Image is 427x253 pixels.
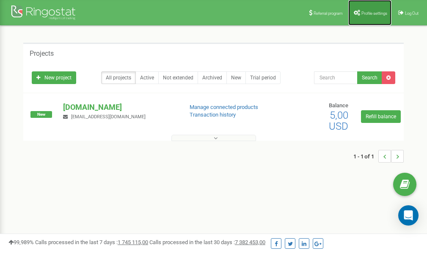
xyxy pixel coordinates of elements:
[35,239,148,245] span: Calls processed in the last 7 days :
[32,71,76,84] a: New project
[71,114,146,120] span: [EMAIL_ADDRESS][DOMAIN_NAME]
[353,150,378,163] span: 1 - 1 of 1
[398,205,419,226] div: Open Intercom Messenger
[357,71,382,84] button: Search
[30,111,52,118] span: New
[361,11,387,16] span: Profile settings
[158,71,198,84] a: Not extended
[353,141,404,171] nav: ...
[314,11,343,16] span: Referral program
[30,50,54,57] h5: Projects
[226,71,246,84] a: New
[190,112,236,118] a: Transaction history
[8,239,34,245] span: 99,989%
[314,71,358,84] input: Search
[190,104,258,110] a: Manage connected products
[118,239,148,245] u: 1 745 115,00
[149,239,265,245] span: Calls processed in the last 30 days :
[235,239,265,245] u: 7 382 453,00
[329,102,348,109] span: Balance
[361,110,401,123] a: Refill balance
[245,71,281,84] a: Trial period
[101,71,136,84] a: All projects
[63,102,176,113] p: [DOMAIN_NAME]
[135,71,159,84] a: Active
[198,71,227,84] a: Archived
[329,109,348,132] span: 5,00 USD
[405,11,419,16] span: Log Out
